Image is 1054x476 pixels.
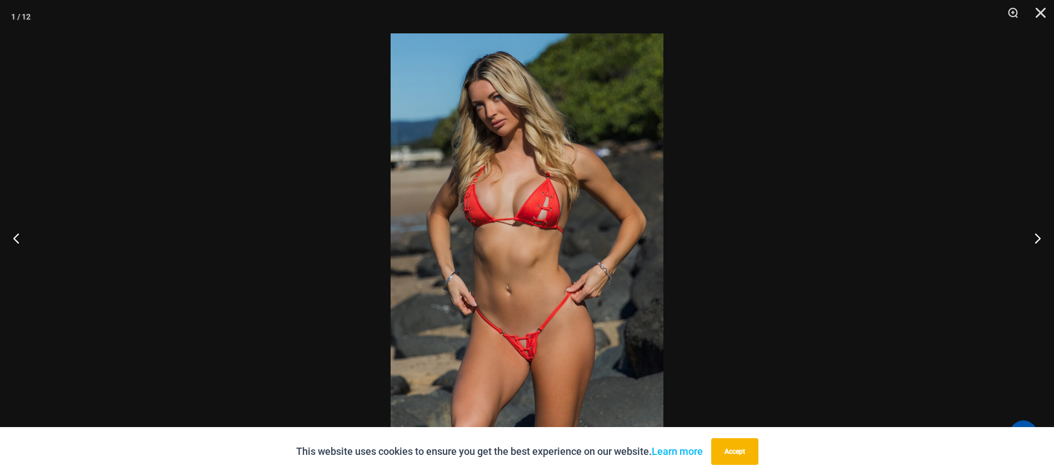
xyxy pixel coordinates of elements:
button: Next [1012,210,1054,266]
button: Accept [711,438,758,465]
img: Link Tangello 3070 Tri Top 4580 Micro 01 [391,33,663,443]
a: Learn more [652,445,703,457]
div: 1 / 12 [11,8,31,25]
p: This website uses cookies to ensure you get the best experience on our website. [296,443,703,460]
